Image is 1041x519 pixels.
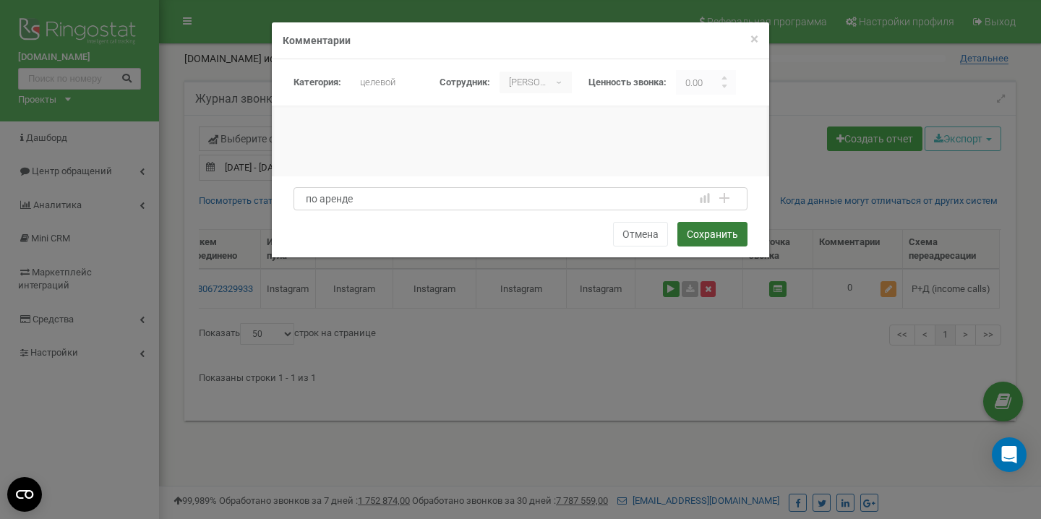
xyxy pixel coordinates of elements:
[588,76,667,90] label: Ценность звонка:
[613,222,668,246] button: Отмена
[351,72,401,93] p: целевой
[500,72,550,93] p: [PERSON_NAME]
[7,477,42,512] button: Open CMP widget
[992,437,1027,472] div: Open Intercom Messenger
[283,33,758,48] h4: Комментарии
[294,76,341,90] label: Категория:
[750,30,758,48] span: ×
[677,222,747,246] button: Сохранить
[440,76,490,90] label: Сотрудник:
[550,72,572,93] b: ▾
